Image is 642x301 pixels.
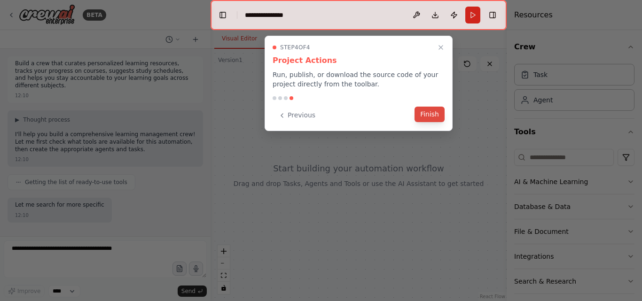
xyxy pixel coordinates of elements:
button: Hide left sidebar [216,8,229,22]
button: Close walkthrough [435,42,446,53]
button: Previous [273,108,321,123]
p: Run, publish, or download the source code of your project directly from the toolbar. [273,70,445,89]
button: Finish [415,107,445,122]
h3: Project Actions [273,55,445,66]
span: Step 4 of 4 [280,44,310,51]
